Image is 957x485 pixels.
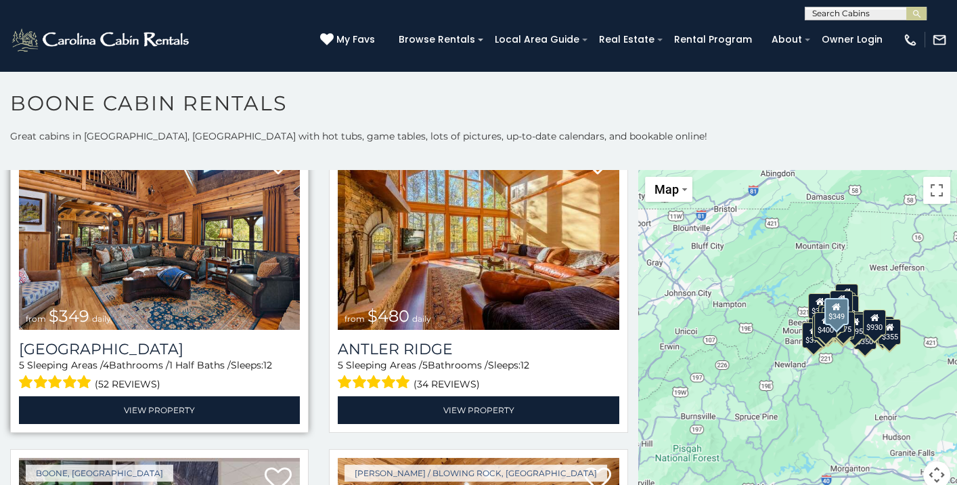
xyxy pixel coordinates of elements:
[654,182,679,196] span: Map
[338,142,619,330] img: Antler Ridge
[26,465,173,482] a: Boone, [GEOGRAPHIC_DATA]
[19,359,24,371] span: 5
[815,29,889,50] a: Owner Login
[10,26,193,54] img: White-1-2.png
[338,359,343,371] span: 5
[488,29,586,50] a: Local Area Guide
[92,314,111,324] span: daily
[263,359,272,371] span: 12
[95,375,160,393] span: (52 reviews)
[863,310,886,335] div: $930
[19,340,300,358] a: [GEOGRAPHIC_DATA]
[830,291,853,316] div: $320
[815,312,838,338] div: $400
[667,29,759,50] a: Rental Program
[932,33,947,47] img: mail-regular-white.png
[802,322,825,348] div: $375
[344,465,607,482] a: [PERSON_NAME] / Blowing Rock, [GEOGRAPHIC_DATA]
[645,177,692,202] button: Change map style
[344,314,365,324] span: from
[414,375,480,393] span: (34 reviews)
[19,358,300,393] div: Sleeping Areas / Bathrooms / Sleeps:
[392,29,482,50] a: Browse Rentals
[765,29,809,50] a: About
[818,305,841,331] div: $410
[49,306,89,326] span: $349
[19,396,300,424] a: View Property
[368,306,409,326] span: $480
[338,340,619,358] a: Antler Ridge
[338,358,619,393] div: Sleeping Areas / Bathrooms / Sleeps:
[169,359,231,371] span: 1 Half Baths /
[422,359,428,371] span: 5
[336,33,375,47] span: My Favs
[26,314,46,324] span: from
[812,315,835,341] div: $325
[338,142,619,330] a: Antler Ridge from $480 daily
[19,142,300,330] img: Diamond Creek Lodge
[520,359,529,371] span: 12
[808,293,831,319] div: $305
[824,298,849,325] div: $349
[19,142,300,330] a: Diamond Creek Lodge from $349 daily
[338,396,619,424] a: View Property
[878,319,902,345] div: $355
[836,284,859,310] div: $525
[103,359,109,371] span: 4
[845,312,868,337] div: $380
[903,33,918,47] img: phone-regular-white.png
[923,177,950,204] button: Toggle fullscreen view
[320,33,378,47] a: My Favs
[19,340,300,358] h3: Diamond Creek Lodge
[412,314,431,324] span: daily
[822,307,845,333] div: $451
[592,29,661,50] a: Real Estate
